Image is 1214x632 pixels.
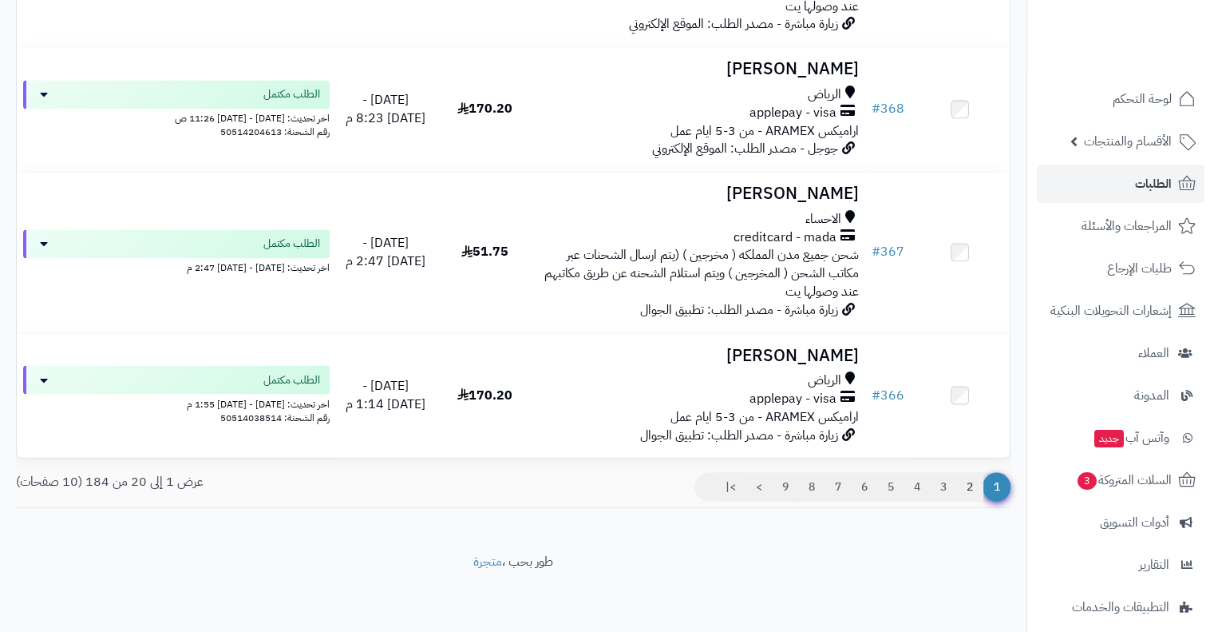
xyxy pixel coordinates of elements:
a: 5 [877,472,904,501]
a: #368 [872,99,904,118]
span: العملاء [1138,342,1169,364]
a: أدوات التسويق [1037,503,1204,542]
a: السلات المتروكة3 [1037,461,1204,499]
a: 6 [851,472,878,501]
a: طلبات الإرجاع [1037,249,1204,288]
span: 170.20 [457,99,512,118]
a: 8 [798,472,825,501]
h3: [PERSON_NAME] [540,346,858,364]
span: [DATE] - [DATE] 8:23 م [346,90,425,128]
span: زيارة مباشرة - مصدر الطلب: تطبيق الجوال [640,425,838,444]
div: اخر تحديث: [DATE] - [DATE] 11:26 ص [23,109,330,125]
span: جوجل - مصدر الطلب: الموقع الإلكتروني [652,139,838,158]
a: 3 [930,472,957,501]
span: الاحساء [805,210,841,229]
span: السلات المتروكة [1076,469,1172,491]
span: creditcard - mada [734,229,836,247]
span: رقم الشحنة: 50514038514 [220,410,330,424]
span: [DATE] - [DATE] 2:47 م [346,233,425,271]
a: 4 [904,472,931,501]
span: [DATE] - [DATE] 1:14 م [346,376,425,413]
span: طلبات الإرجاع [1107,257,1172,280]
span: زيارة مباشرة - مصدر الطلب: الموقع الإلكتروني [629,14,838,34]
a: وآتس آبجديد [1037,419,1204,457]
span: التطبيقات والخدمات [1072,596,1169,618]
span: 51.75 [461,242,508,261]
span: # [872,99,880,118]
span: # [872,242,880,261]
div: اخر تحديث: [DATE] - [DATE] 1:55 م [23,394,330,411]
a: 9 [772,472,799,501]
a: #367 [872,242,904,261]
span: شحن جميع مدن المملكه ( مخرجين ) (يتم ارسال الشحنات عبر مكاتب الشحن ( المخرجين ) ويتم استلام الشحن... [544,245,859,301]
a: التقارير [1037,546,1204,584]
span: أدوات التسويق [1100,511,1169,534]
a: الطلبات [1037,165,1204,203]
a: متجرة [473,551,502,570]
span: إشعارات التحويلات البنكية [1050,300,1172,322]
span: الطلبات [1135,173,1172,195]
span: الطلب مكتمل [263,372,320,388]
a: العملاء [1037,334,1204,372]
span: applepay - visa [749,104,836,122]
span: # [872,385,880,404]
span: المراجعات والأسئلة [1082,215,1172,237]
a: 2 [956,472,983,501]
span: اراميكس ARAMEX - من 3-5 ايام عمل [670,407,859,426]
span: جديد [1094,430,1124,447]
a: #366 [872,385,904,404]
span: زيارة مباشرة - مصدر الطلب: تطبيق الجوال [640,300,838,320]
span: 3 [1078,472,1097,490]
a: > [745,472,773,501]
span: التقارير [1139,554,1169,576]
span: الرياض [808,371,841,389]
div: عرض 1 إلى 20 من 184 (10 صفحات) [4,472,513,491]
a: التطبيقات والخدمات [1037,588,1204,626]
span: الطلب مكتمل [263,86,320,102]
a: المدونة [1037,376,1204,415]
img: logo-2.png [1105,43,1199,77]
h3: [PERSON_NAME] [540,185,858,203]
span: الطلب مكتمل [263,236,320,252]
h3: [PERSON_NAME] [540,60,858,78]
a: لوحة التحكم [1037,80,1204,118]
a: 7 [824,472,852,501]
a: إشعارات التحويلات البنكية [1037,292,1204,330]
span: الرياض [808,85,841,104]
span: الأقسام والمنتجات [1084,130,1172,153]
a: >| [715,472,746,501]
span: applepay - visa [749,389,836,407]
span: رقم الشحنة: 50514204613 [220,125,330,139]
span: وآتس آب [1093,427,1169,449]
a: المراجعات والأسئلة [1037,207,1204,245]
span: المدونة [1134,384,1169,407]
span: 1 [983,472,1010,501]
span: اراميكس ARAMEX - من 3-5 ايام عمل [670,121,859,141]
span: لوحة التحكم [1113,88,1172,110]
span: 170.20 [457,385,512,404]
div: اخر تحديث: [DATE] - [DATE] 2:47 م [23,258,330,275]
